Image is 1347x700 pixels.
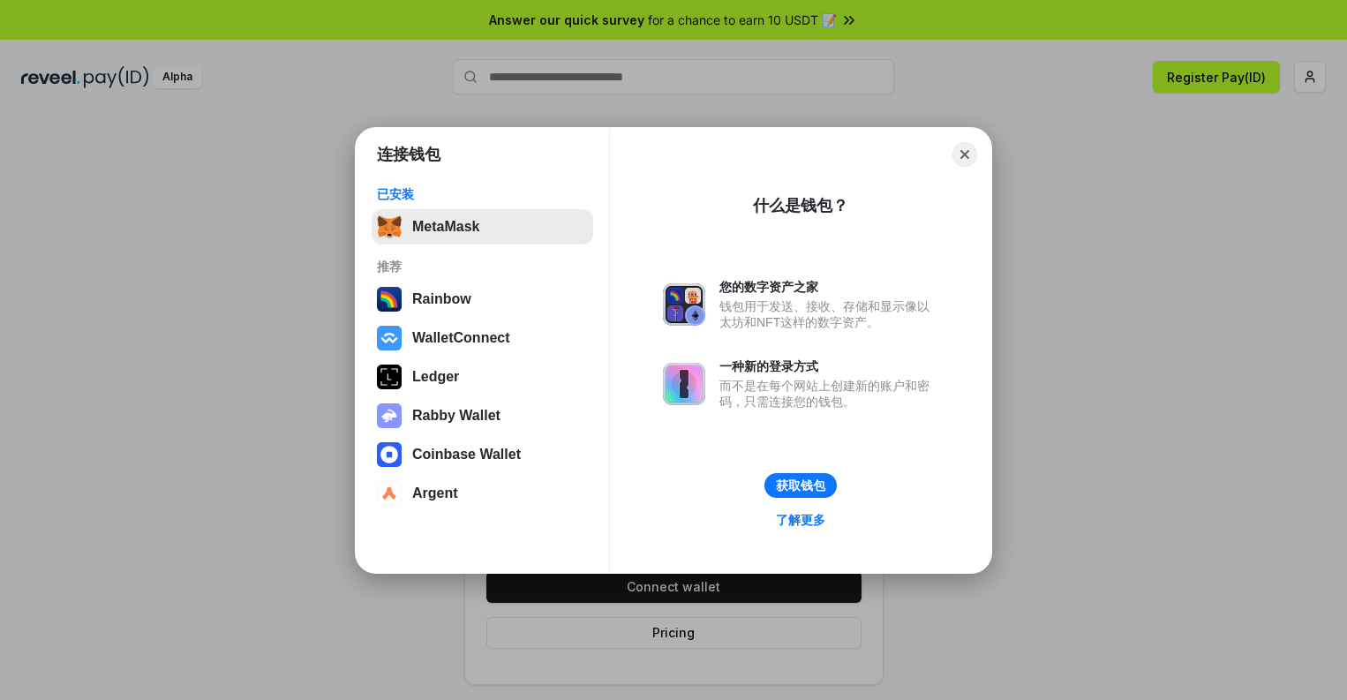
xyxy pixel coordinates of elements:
button: Coinbase Wallet [372,437,593,472]
div: 获取钱包 [776,478,825,493]
button: WalletConnect [372,320,593,356]
img: svg+xml,%3Csvg%20xmlns%3D%22http%3A%2F%2Fwww.w3.org%2F2000%2Fsvg%22%20fill%3D%22none%22%20viewBox... [377,403,402,428]
div: Argent [412,485,458,501]
div: 推荐 [377,259,588,275]
button: MetaMask [372,209,593,245]
img: svg+xml,%3Csvg%20width%3D%2228%22%20height%3D%2228%22%20viewBox%3D%220%200%2028%2028%22%20fill%3D... [377,442,402,467]
img: svg+xml,%3Csvg%20xmlns%3D%22http%3A%2F%2Fwww.w3.org%2F2000%2Fsvg%22%20fill%3D%22none%22%20viewBox... [663,363,705,405]
div: WalletConnect [412,330,510,346]
div: 您的数字资产之家 [719,279,938,295]
img: svg+xml,%3Csvg%20xmlns%3D%22http%3A%2F%2Fwww.w3.org%2F2000%2Fsvg%22%20width%3D%2228%22%20height%3... [377,365,402,389]
div: 已安装 [377,186,588,202]
img: svg+xml,%3Csvg%20xmlns%3D%22http%3A%2F%2Fwww.w3.org%2F2000%2Fsvg%22%20fill%3D%22none%22%20viewBox... [663,283,705,326]
div: 钱包用于发送、接收、存储和显示像以太坊和NFT这样的数字资产。 [719,298,938,330]
div: Rainbow [412,291,471,307]
button: Rainbow [372,282,593,317]
img: svg+xml,%3Csvg%20width%3D%2228%22%20height%3D%2228%22%20viewBox%3D%220%200%2028%2028%22%20fill%3D... [377,326,402,350]
button: Ledger [372,359,593,395]
div: Rabby Wallet [412,408,500,424]
div: 什么是钱包？ [753,195,848,216]
div: Coinbase Wallet [412,447,521,463]
div: 一种新的登录方式 [719,358,938,374]
button: Close [952,142,977,167]
img: svg+xml,%3Csvg%20fill%3D%22none%22%20height%3D%2233%22%20viewBox%3D%220%200%2035%2033%22%20width%... [377,215,402,239]
button: Argent [372,476,593,511]
img: svg+xml,%3Csvg%20width%3D%2228%22%20height%3D%2228%22%20viewBox%3D%220%200%2028%2028%22%20fill%3D... [377,481,402,506]
h1: 连接钱包 [377,144,440,165]
div: MetaMask [412,219,479,235]
div: Ledger [412,369,459,385]
button: 获取钱包 [764,473,837,498]
div: 了解更多 [776,512,825,528]
button: Rabby Wallet [372,398,593,433]
a: 了解更多 [765,508,836,531]
div: 而不是在每个网站上创建新的账户和密码，只需连接您的钱包。 [719,378,938,410]
img: svg+xml,%3Csvg%20width%3D%22120%22%20height%3D%22120%22%20viewBox%3D%220%200%20120%20120%22%20fil... [377,287,402,312]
